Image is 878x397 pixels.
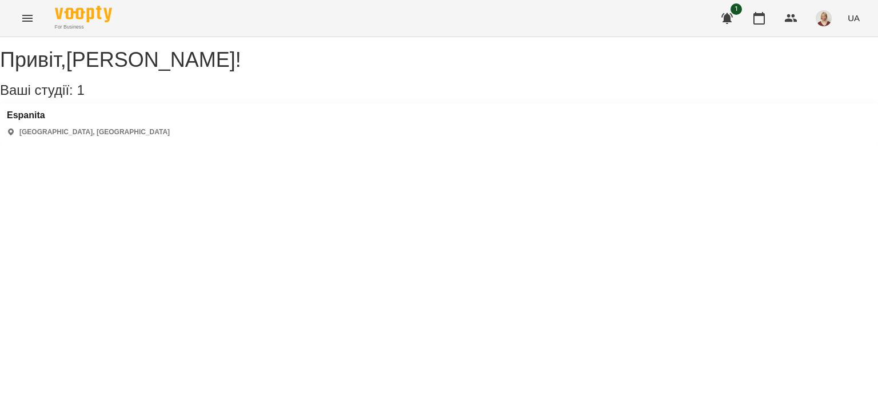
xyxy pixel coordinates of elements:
p: [GEOGRAPHIC_DATA], [GEOGRAPHIC_DATA] [19,127,170,137]
button: UA [843,7,864,29]
span: For Business [55,23,112,31]
a: Espanita [7,110,170,121]
span: 1 [77,82,84,98]
button: Menu [14,5,41,32]
img: b6bf6b059c2aeaed886fa5ba7136607d.jpg [816,10,832,26]
span: 1 [731,3,742,15]
img: Voopty Logo [55,6,112,22]
span: UA [848,12,860,24]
